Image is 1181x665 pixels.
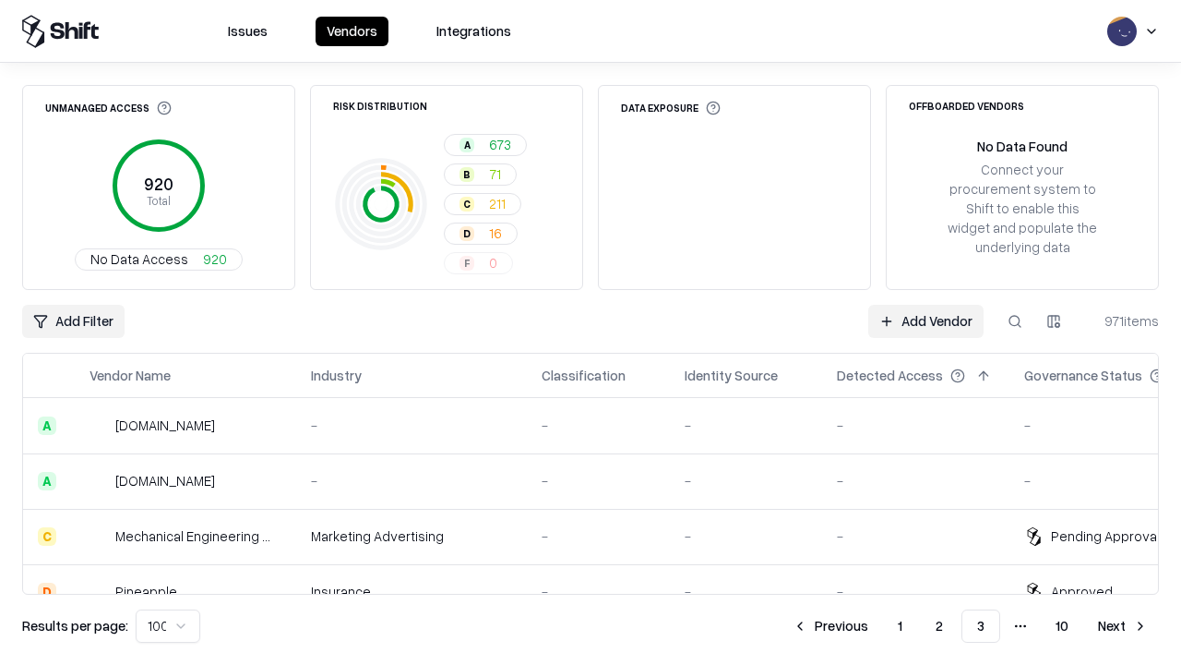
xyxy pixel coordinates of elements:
div: Vendor Name [89,366,171,385]
div: No Data Found [977,137,1068,156]
nav: pagination [781,610,1159,643]
div: [DOMAIN_NAME] [115,471,215,490]
div: Unmanaged Access [45,101,172,115]
div: [DOMAIN_NAME] [115,416,215,435]
button: Next [1087,610,1159,643]
span: 16 [489,224,502,243]
span: 211 [489,194,506,213]
div: - [542,471,655,490]
button: C211 [444,193,521,215]
div: - [542,526,655,546]
div: A [38,472,56,490]
button: Add Filter [22,305,125,338]
img: Pineapple [89,583,108,601]
div: - [837,526,995,546]
span: No Data Access [90,249,188,269]
div: Data Exposure [621,101,721,115]
tspan: 920 [144,174,173,194]
a: Add Vendor [868,305,984,338]
div: Governance Status [1024,366,1142,385]
div: B [459,167,474,182]
div: - [542,416,655,435]
span: 71 [489,164,501,184]
div: C [459,197,474,212]
button: No Data Access920 [75,248,243,271]
button: D16 [444,223,518,245]
div: - [837,582,995,601]
div: D [38,583,56,601]
button: Issues [217,17,279,46]
button: 3 [961,610,1000,643]
button: B71 [444,163,517,186]
div: Marketing Advertising [311,526,512,546]
div: - [311,471,512,490]
div: Industry [311,366,362,385]
div: - [311,416,512,435]
div: 971 items [1085,311,1159,331]
div: - [685,582,807,601]
div: Detected Access [837,366,943,385]
div: A [459,138,474,152]
div: Offboarded Vendors [909,101,1024,111]
span: 673 [489,135,511,154]
button: Previous [781,610,879,643]
div: A [38,417,56,435]
div: Connect your procurement system to Shift to enable this widget and populate the underlying data [946,160,1099,258]
div: - [685,416,807,435]
div: C [38,527,56,546]
img: automat-it.com [89,417,108,435]
div: - [685,471,807,490]
div: Insurance [311,582,512,601]
button: Vendors [316,17,388,46]
tspan: Total [147,193,171,208]
div: Mechanical Engineering World [115,526,281,546]
div: Risk Distribution [333,101,427,111]
p: Results per page: [22,616,128,635]
button: 10 [1041,610,1083,643]
button: A673 [444,134,527,156]
div: - [837,471,995,490]
div: - [542,582,655,601]
div: - [837,416,995,435]
div: D [459,226,474,241]
img: Mechanical Engineering World [89,527,108,546]
button: 2 [921,610,958,643]
div: Pending Approval [1051,526,1160,546]
div: Identity Source [685,366,778,385]
button: 1 [883,610,917,643]
div: Approved [1051,582,1113,601]
span: 920 [203,249,227,269]
div: - [685,526,807,546]
button: Integrations [425,17,522,46]
div: Classification [542,366,626,385]
img: madisonlogic.com [89,472,108,490]
div: Pineapple [115,582,177,601]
